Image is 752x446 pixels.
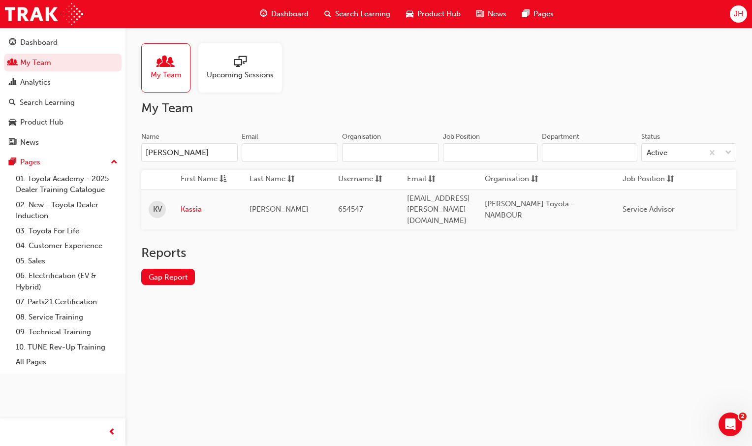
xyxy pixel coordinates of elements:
span: Service Advisor [623,205,675,214]
div: Active [647,147,667,159]
span: Username [338,173,373,186]
button: Last Namesorting-icon [250,173,304,186]
h2: Reports [141,245,736,261]
button: JH [730,5,747,23]
a: car-iconProduct Hub [398,4,469,24]
span: chart-icon [9,78,16,87]
span: First Name [181,173,218,186]
span: guage-icon [260,8,267,20]
span: My Team [151,69,182,81]
span: people-icon [9,59,16,67]
span: sorting-icon [531,173,538,186]
span: down-icon [725,147,732,159]
a: 01. Toyota Academy - 2025 Dealer Training Catalogue [12,171,122,197]
div: Name [141,132,159,142]
span: Last Name [250,173,285,186]
a: 06. Electrification (EV & Hybrid) [12,268,122,294]
span: [PERSON_NAME] [250,205,309,214]
a: 04. Customer Experience [12,238,122,254]
span: sorting-icon [428,173,436,186]
span: [EMAIL_ADDRESS][PERSON_NAME][DOMAIN_NAME] [407,194,470,225]
button: First Nameasc-icon [181,173,235,186]
span: car-icon [9,118,16,127]
div: Pages [20,157,40,168]
span: pages-icon [9,158,16,167]
a: Analytics [4,73,122,92]
div: Status [641,132,660,142]
span: guage-icon [9,38,16,47]
span: prev-icon [108,426,116,439]
div: Search Learning [20,97,75,108]
div: Dashboard [20,37,58,48]
button: Organisationsorting-icon [485,173,539,186]
span: News [488,8,506,20]
button: Emailsorting-icon [407,173,461,186]
a: 05. Sales [12,254,122,269]
a: guage-iconDashboard [252,4,316,24]
a: 03. Toyota For Life [12,223,122,239]
a: 02. New - Toyota Dealer Induction [12,197,122,223]
span: news-icon [476,8,484,20]
span: people-icon [159,56,172,69]
div: Email [242,132,258,142]
img: Trak [5,3,83,25]
div: Organisation [342,132,381,142]
a: News [4,133,122,152]
a: 08. Service Training [12,310,122,325]
span: asc-icon [219,173,227,186]
input: Email [242,143,338,162]
span: up-icon [111,156,118,169]
span: pages-icon [522,8,530,20]
a: Gap Report [141,269,195,285]
span: Email [407,173,426,186]
span: sorting-icon [375,173,382,186]
a: 09. Technical Training [12,324,122,340]
div: Analytics [20,77,51,88]
input: Department [542,143,637,162]
button: Pages [4,153,122,171]
input: Job Position [443,143,538,162]
span: Organisation [485,173,529,186]
a: All Pages [12,354,122,370]
span: car-icon [406,8,413,20]
span: 654547 [338,205,363,214]
a: My Team [141,43,198,93]
span: JH [734,8,743,20]
button: Job Positionsorting-icon [623,173,677,186]
h2: My Team [141,100,736,116]
div: Job Position [443,132,480,142]
span: news-icon [9,138,16,147]
span: Product Hub [417,8,461,20]
span: [PERSON_NAME] Toyota - NAMBOUR [485,199,574,220]
span: Upcoming Sessions [207,69,274,81]
span: Pages [533,8,554,20]
span: search-icon [324,8,331,20]
div: News [20,137,39,148]
a: 10. TUNE Rev-Up Training [12,340,122,355]
a: pages-iconPages [514,4,562,24]
button: Usernamesorting-icon [338,173,392,186]
span: Dashboard [271,8,309,20]
span: sorting-icon [287,173,295,186]
a: 07. Parts21 Certification [12,294,122,310]
input: Name [141,143,238,162]
a: search-iconSearch Learning [316,4,398,24]
a: Upcoming Sessions [198,43,290,93]
span: search-icon [9,98,16,107]
a: Kassia [181,204,235,215]
input: Organisation [342,143,439,162]
a: news-iconNews [469,4,514,24]
div: Product Hub [20,117,63,128]
a: My Team [4,54,122,72]
button: DashboardMy TeamAnalyticsSearch LearningProduct HubNews [4,32,122,153]
a: Dashboard [4,33,122,52]
iframe: Intercom live chat [719,413,742,436]
span: 2 [739,413,747,420]
a: Search Learning [4,94,122,112]
span: sorting-icon [667,173,674,186]
span: sessionType_ONLINE_URL-icon [234,56,247,69]
span: Job Position [623,173,665,186]
div: Department [542,132,579,142]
